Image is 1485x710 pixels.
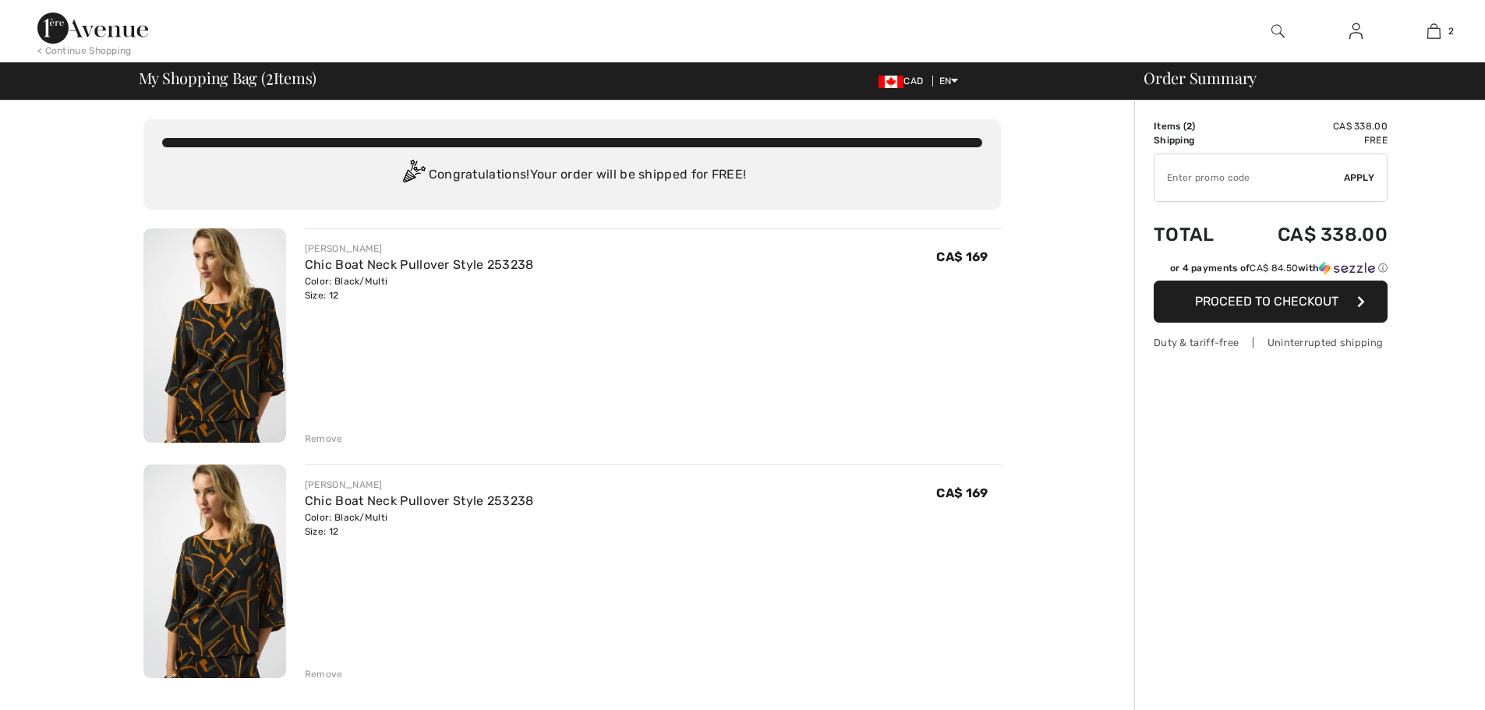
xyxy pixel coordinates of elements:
div: or 4 payments ofCA$ 84.50withSezzle Click to learn more about Sezzle [1154,261,1388,281]
div: Remove [305,432,343,446]
div: [PERSON_NAME] [305,242,534,256]
span: CA$ 84.50 [1250,263,1298,274]
span: EN [939,76,959,87]
div: or 4 payments of with [1170,261,1388,275]
span: 2 [1448,24,1454,38]
div: Congratulations! Your order will be shipped for FREE! [162,160,982,191]
div: [PERSON_NAME] [305,478,534,492]
td: CA$ 338.00 [1236,208,1388,261]
a: Chic Boat Neck Pullover Style 253238 [305,257,534,272]
button: Proceed to Checkout [1154,281,1388,323]
img: Chic Boat Neck Pullover Style 253238 [143,228,286,443]
span: 2 [1186,121,1192,132]
span: 2 [266,66,274,87]
td: Free [1236,133,1388,147]
input: Promo code [1154,154,1344,201]
div: Order Summary [1125,70,1476,86]
a: Sign In [1337,22,1375,41]
img: Sezzle [1319,261,1375,275]
div: Remove [305,667,343,681]
div: Color: Black/Multi Size: 12 [305,510,534,539]
a: Chic Boat Neck Pullover Style 253238 [305,493,534,508]
img: Chic Boat Neck Pullover Style 253238 [143,465,286,679]
td: CA$ 338.00 [1236,119,1388,133]
div: < Continue Shopping [37,44,132,58]
td: Items ( ) [1154,119,1236,133]
span: CA$ 169 [936,486,988,500]
img: Congratulation2.svg [398,160,429,191]
span: Apply [1344,171,1375,185]
img: Canadian Dollar [879,76,903,88]
span: Proceed to Checkout [1195,294,1338,309]
div: Color: Black/Multi Size: 12 [305,274,534,302]
span: CAD [879,76,929,87]
div: Duty & tariff-free | Uninterrupted shipping [1154,335,1388,350]
a: 2 [1395,22,1472,41]
td: Total [1154,208,1236,261]
img: search the website [1271,22,1285,41]
td: Shipping [1154,133,1236,147]
img: My Bag [1427,22,1441,41]
span: CA$ 169 [936,249,988,264]
img: My Info [1349,22,1363,41]
span: My Shopping Bag ( Items) [139,70,317,86]
img: 1ère Avenue [37,12,148,44]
